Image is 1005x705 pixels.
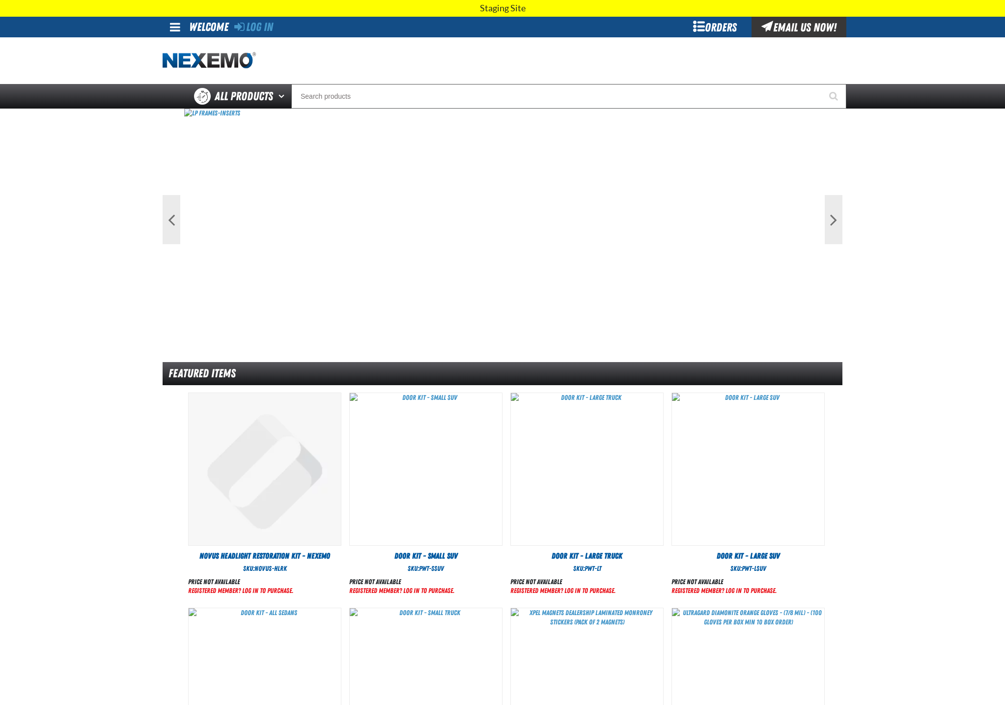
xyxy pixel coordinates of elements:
img: Door Kit - Small SUV [350,393,502,545]
a: Door Kit - Large Truck [510,551,664,562]
div: Price not available [349,577,454,587]
: View Details of the Door Kit - Large Truck [511,393,663,545]
button: Start Searching [822,84,846,109]
button: 1 of 2 [496,321,501,326]
input: Search [291,84,846,109]
a: Door Kit - Large SUV [671,551,825,562]
div: Welcome [189,17,228,36]
span: Novus Headlight Restoration Kit - Nexemo [199,551,330,561]
img: LP Frames-Inserts [184,109,821,330]
span: Door Kit - Small SUV [394,551,458,561]
button: Open All Products pages [275,84,291,109]
span: Door Kit - Large SUV [717,551,780,561]
a: Registered Member? Log In to purchase. [349,587,454,594]
button: Next [825,195,842,244]
a: Registered Member? Log In to purchase. [671,587,777,594]
img: Novus Headlight Restoration Kit - Nexemo [189,393,341,545]
a: Novus Headlight Restoration Kit - Nexemo [188,551,341,562]
span: PWT-SSUV [419,564,444,572]
div: Price not available [671,577,777,587]
a: Door Kit - Small SUV [349,551,502,562]
img: Door Kit - Large SUV [672,393,824,545]
div: Email Us Now! [752,17,846,37]
span: PWT-LSUV [742,564,766,572]
: View Details of the Door Kit - Large SUV [672,393,824,545]
span: NOVUS-HLRK [254,564,287,572]
: View Details of the Novus Headlight Restoration Kit - Nexemo [189,393,341,545]
button: 2 of 2 [504,321,509,326]
div: Featured Items [163,362,842,385]
div: SKU: [510,564,664,573]
span: All Products [215,87,273,105]
div: SKU: [188,564,341,573]
: View Details of the Door Kit - Small SUV [350,393,502,545]
div: Price not available [510,577,615,587]
img: Door Kit - Large Truck [511,393,663,545]
img: Nexemo logo [163,52,256,69]
div: Orders [678,17,752,37]
div: SKU: [349,564,502,573]
a: Log In [234,20,273,34]
div: SKU: [671,564,825,573]
div: Price not available [188,577,293,587]
span: Door Kit - Large Truck [552,551,622,561]
a: Registered Member? Log In to purchase. [510,587,615,594]
span: PWT-LT [585,564,601,572]
a: Registered Member? Log In to purchase. [188,587,293,594]
button: Previous [163,195,180,244]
